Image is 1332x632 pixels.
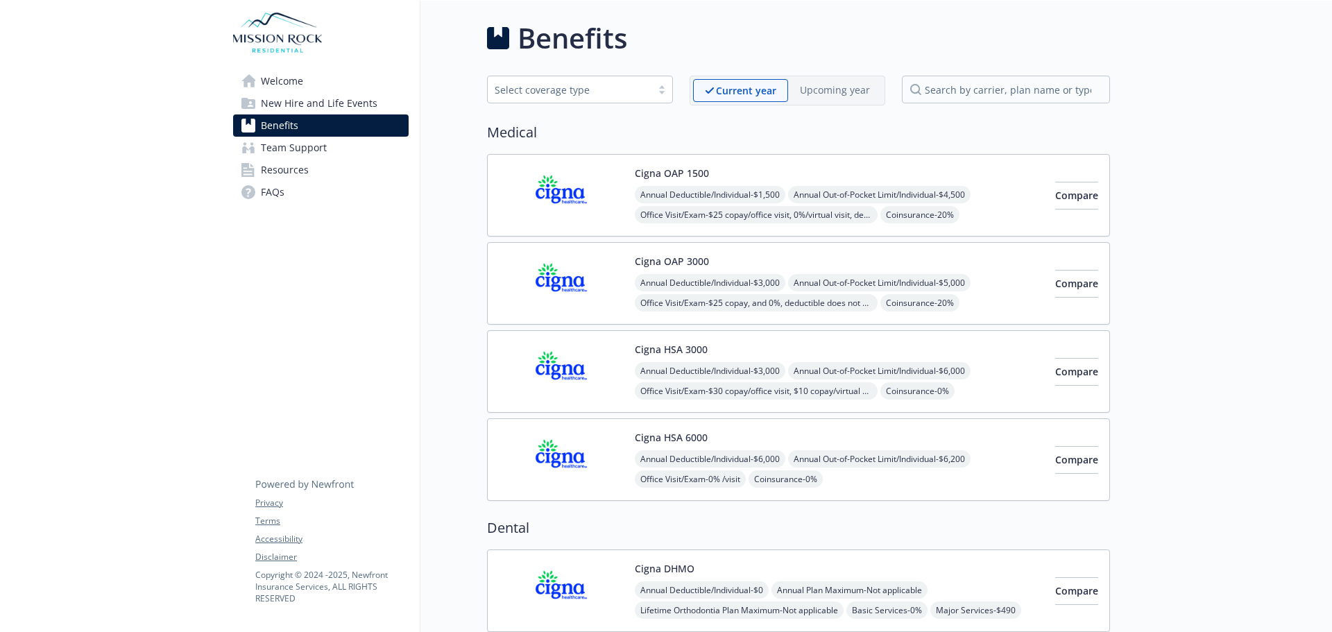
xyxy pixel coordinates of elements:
[1055,189,1098,202] span: Compare
[635,470,746,488] span: Office Visit/Exam - 0% /visit
[930,601,1021,619] span: Major Services - $490
[846,601,928,619] span: Basic Services - 0%
[255,551,408,563] a: Disclaimer
[255,533,408,545] a: Accessibility
[749,470,823,488] span: Coinsurance - 0%
[635,430,708,445] button: Cigna HSA 6000
[499,430,624,489] img: CIGNA carrier logo
[233,159,409,181] a: Resources
[233,70,409,92] a: Welcome
[800,83,870,97] p: Upcoming year
[499,561,624,620] img: CIGNA carrier logo
[635,206,878,223] span: Office Visit/Exam - $25 copay/office visit, 0%/virtual visit, deductible does not apply
[233,181,409,203] a: FAQs
[499,342,624,401] img: CIGNA carrier logo
[499,166,624,225] img: CIGNA carrier logo
[635,362,785,379] span: Annual Deductible/Individual - $3,000
[635,294,878,311] span: Office Visit/Exam - $25 copay, and 0%, deductible does not apply
[1055,453,1098,466] span: Compare
[1055,358,1098,386] button: Compare
[1055,446,1098,474] button: Compare
[233,114,409,137] a: Benefits
[635,450,785,468] span: Annual Deductible/Individual - $6,000
[487,518,1110,538] h2: Dental
[788,186,971,203] span: Annual Out-of-Pocket Limit/Individual - $4,500
[635,186,785,203] span: Annual Deductible/Individual - $1,500
[788,274,971,291] span: Annual Out-of-Pocket Limit/Individual - $5,000
[635,601,844,619] span: Lifetime Orthodontia Plan Maximum - Not applicable
[233,92,409,114] a: New Hire and Life Events
[788,362,971,379] span: Annual Out-of-Pocket Limit/Individual - $6,000
[261,92,377,114] span: New Hire and Life Events
[261,114,298,137] span: Benefits
[261,70,303,92] span: Welcome
[635,561,694,576] button: Cigna DHMO
[1055,182,1098,210] button: Compare
[635,382,878,400] span: Office Visit/Exam - $30 copay/office visit, $10 copay/virtual visit
[499,254,624,313] img: CIGNA carrier logo
[261,137,327,159] span: Team Support
[495,83,644,97] div: Select coverage type
[1055,577,1098,605] button: Compare
[233,137,409,159] a: Team Support
[880,382,955,400] span: Coinsurance - 0%
[635,274,785,291] span: Annual Deductible/Individual - $3,000
[261,159,309,181] span: Resources
[771,581,928,599] span: Annual Plan Maximum - Not applicable
[1055,277,1098,290] span: Compare
[255,497,408,509] a: Privacy
[635,254,709,268] button: Cigna OAP 3000
[1055,270,1098,298] button: Compare
[635,166,709,180] button: Cigna OAP 1500
[635,581,769,599] span: Annual Deductible/Individual - $0
[518,17,627,59] h1: Benefits
[255,569,408,604] p: Copyright © 2024 - 2025 , Newfront Insurance Services, ALL RIGHTS RESERVED
[487,122,1110,143] h2: Medical
[880,294,959,311] span: Coinsurance - 20%
[255,515,408,527] a: Terms
[1055,584,1098,597] span: Compare
[635,342,708,357] button: Cigna HSA 3000
[788,79,882,102] span: Upcoming year
[902,76,1110,103] input: search by carrier, plan name or type
[261,181,284,203] span: FAQs
[716,83,776,98] p: Current year
[880,206,959,223] span: Coinsurance - 20%
[788,450,971,468] span: Annual Out-of-Pocket Limit/Individual - $6,200
[1055,365,1098,378] span: Compare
